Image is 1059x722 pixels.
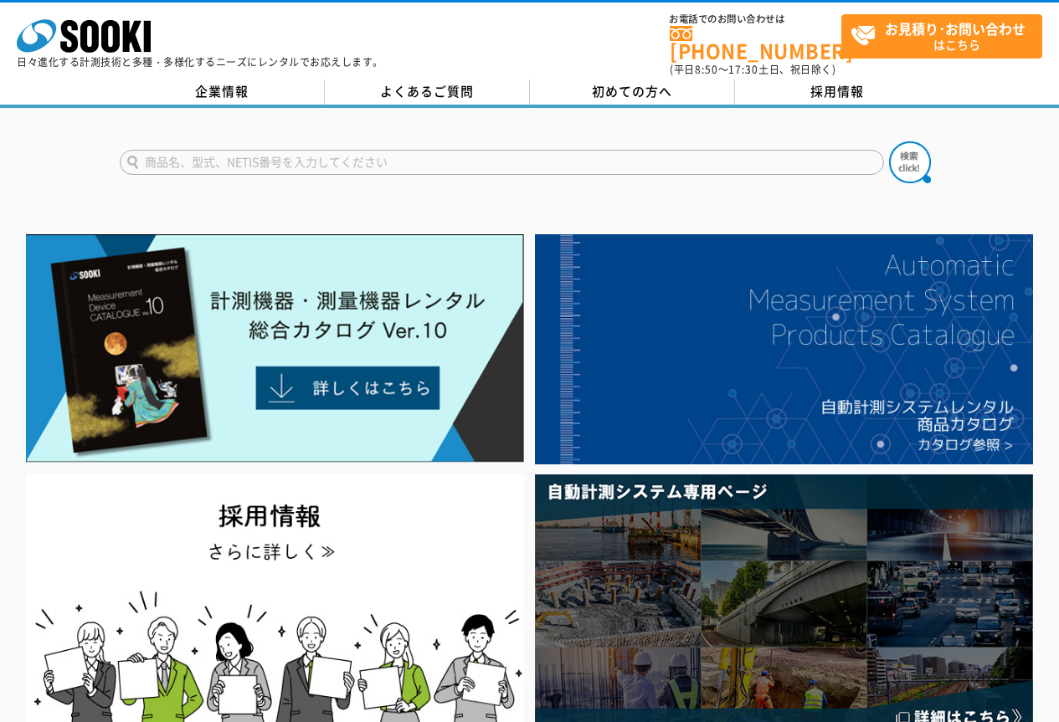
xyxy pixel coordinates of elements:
[735,79,940,105] a: 採用情報
[120,79,325,105] a: 企業情報
[670,14,841,24] span: お電話でのお問い合わせは
[885,18,1026,38] strong: お見積り･お問い合わせ
[670,62,835,77] span: (平日 ～ 土日、祝日除く)
[889,141,931,183] img: btn_search.png
[592,82,672,100] span: 初めての方へ
[17,57,383,67] p: 日々進化する計測技術と多種・多様化するニーズにレンタルでお応えします。
[26,234,524,463] img: Catalog Ver10
[530,79,735,105] a: 初めての方へ
[120,150,884,175] input: 商品名、型式、NETIS番号を入力してください
[535,234,1033,464] img: 自動計測システムカタログ
[851,15,1041,57] span: はこちら
[695,62,718,77] span: 8:50
[841,14,1042,59] a: お見積り･お問い合わせはこちら
[325,79,530,105] a: よくあるご質問
[728,62,758,77] span: 17:30
[670,26,841,60] a: [PHONE_NUMBER]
